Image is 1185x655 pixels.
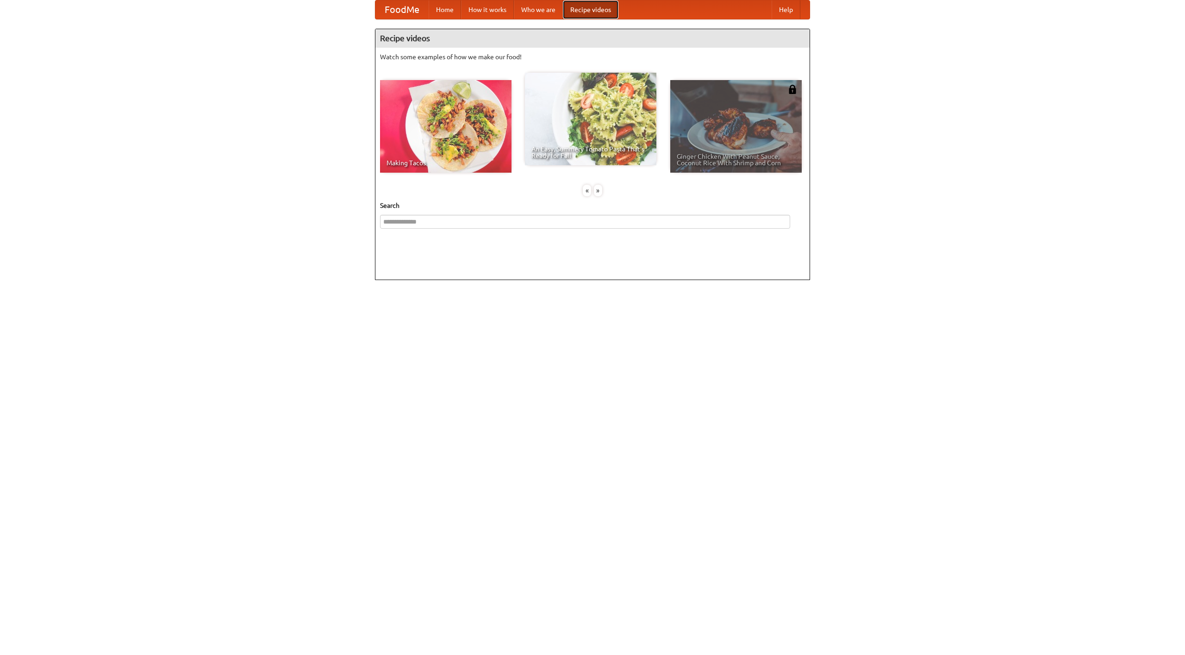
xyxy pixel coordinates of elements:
h5: Search [380,201,805,210]
span: An Easy, Summery Tomato Pasta That's Ready for Fall [531,146,650,159]
a: An Easy, Summery Tomato Pasta That's Ready for Fall [525,73,656,165]
img: 483408.png [788,85,797,94]
h4: Recipe videos [375,29,810,48]
span: Making Tacos [387,160,505,166]
a: Recipe videos [563,0,618,19]
a: FoodMe [375,0,429,19]
a: Home [429,0,461,19]
a: Help [772,0,800,19]
a: Who we are [514,0,563,19]
div: » [594,185,602,196]
a: How it works [461,0,514,19]
p: Watch some examples of how we make our food! [380,52,805,62]
a: Making Tacos [380,80,511,173]
div: « [583,185,591,196]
